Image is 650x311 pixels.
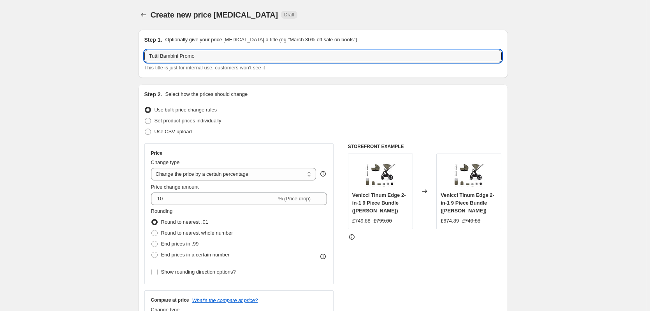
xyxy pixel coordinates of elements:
[151,159,180,165] span: Change type
[365,158,396,189] img: Venicci-Edge-Moss-9-PIECE-BUNDLE-ENGO-2-1_80x.jpg
[161,219,208,225] span: Round to nearest .01
[151,297,189,303] h3: Compare at price
[165,90,248,98] p: Select how the prices should change
[151,150,162,156] h3: Price
[284,12,294,18] span: Draft
[453,158,485,189] img: Venicci-Edge-Moss-9-PIECE-BUNDLE-ENGO-2-1_80x.jpg
[278,196,311,201] span: % (Price drop)
[161,269,236,275] span: Show rounding direction options?
[441,192,494,214] span: Venicci Tinum Edge 2-in-1 9 Piece Bundle ([PERSON_NAME])
[151,193,277,205] input: -15
[161,230,233,236] span: Round to nearest whole number
[151,184,199,190] span: Price change amount
[151,11,278,19] span: Create new price [MEDICAL_DATA]
[462,217,480,225] strike: £749.88
[144,36,162,44] h2: Step 1.
[155,129,192,134] span: Use CSV upload
[192,297,258,303] button: What's the compare at price?
[161,241,199,247] span: End prices in .99
[161,252,230,258] span: End prices in a certain number
[144,90,162,98] h2: Step 2.
[374,217,392,225] strike: £799.00
[138,9,149,20] button: Price change jobs
[348,143,502,150] h6: STOREFRONT EXAMPLE
[151,208,173,214] span: Rounding
[144,65,265,71] span: This title is just for internal use, customers won't see it
[165,36,357,44] p: Optionally give your price [MEDICAL_DATA] a title (eg "March 30% off sale on boots")
[441,217,459,225] div: £674.89
[155,107,217,113] span: Use bulk price change rules
[319,170,327,178] div: help
[155,118,221,124] span: Set product prices individually
[352,192,406,214] span: Venicci Tinum Edge 2-in-1 9 Piece Bundle ([PERSON_NAME])
[352,217,371,225] div: £749.88
[144,50,502,62] input: 30% off holiday sale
